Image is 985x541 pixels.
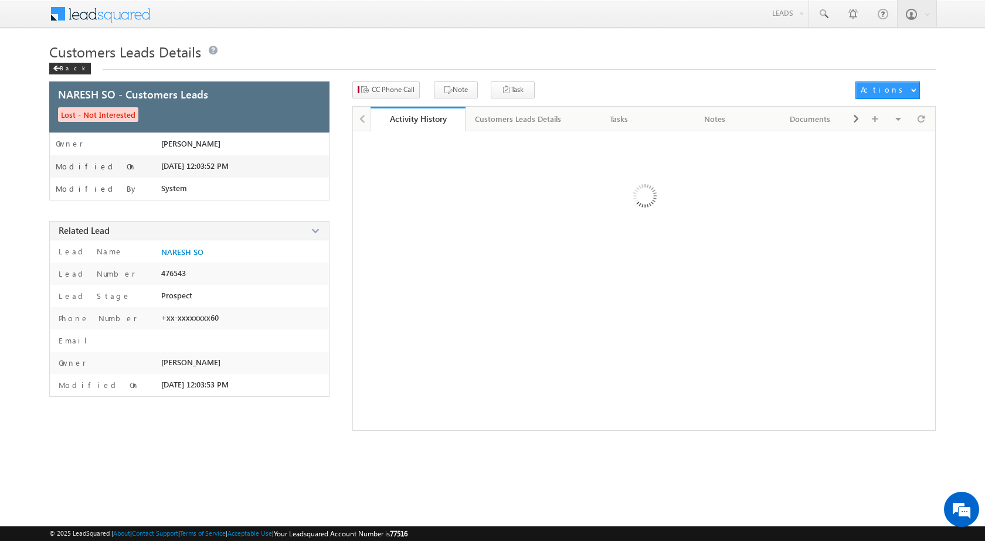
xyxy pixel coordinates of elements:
[861,84,907,95] div: Actions
[371,107,466,131] a: Activity History
[49,528,407,539] span: © 2025 LeadSquared | | | | |
[161,161,229,171] span: [DATE] 12:03:52 PM
[58,107,138,122] span: Lost - Not Interested
[161,358,220,367] span: [PERSON_NAME]
[56,358,86,368] label: Owner
[855,81,920,99] button: Actions
[113,529,130,537] a: About
[56,162,137,171] label: Modified On
[379,113,457,124] div: Activity History
[132,529,178,537] a: Contact Support
[491,81,535,98] button: Task
[161,247,203,257] a: NARESH SO
[572,107,667,131] a: Tasks
[475,112,561,126] div: Customers Leads Details
[581,112,657,126] div: Tasks
[56,268,135,279] label: Lead Number
[161,380,229,389] span: [DATE] 12:03:53 PM
[434,81,478,98] button: Note
[763,107,858,131] a: Documents
[161,139,220,148] span: [PERSON_NAME]
[49,42,201,61] span: Customers Leads Details
[58,89,208,100] span: NARESH SO - Customers Leads
[677,112,752,126] div: Notes
[772,112,848,126] div: Documents
[466,107,572,131] a: Customers Leads Details
[59,224,110,236] span: Related Lead
[56,246,123,257] label: Lead Name
[56,313,137,324] label: Phone Number
[161,291,192,300] span: Prospect
[583,137,705,258] img: Loading ...
[161,268,186,278] span: 476543
[49,63,91,74] div: Back
[56,184,138,193] label: Modified By
[372,84,415,95] span: CC Phone Call
[180,529,226,537] a: Terms of Service
[56,139,83,148] label: Owner
[227,529,272,537] a: Acceptable Use
[274,529,407,538] span: Your Leadsquared Account Number is
[56,291,131,301] label: Lead Stage
[161,183,187,193] span: System
[56,335,96,346] label: Email
[56,380,140,390] label: Modified On
[667,107,763,131] a: Notes
[352,81,420,98] button: CC Phone Call
[161,313,219,322] span: +xx-xxxxxxxx60
[390,529,407,538] span: 77516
